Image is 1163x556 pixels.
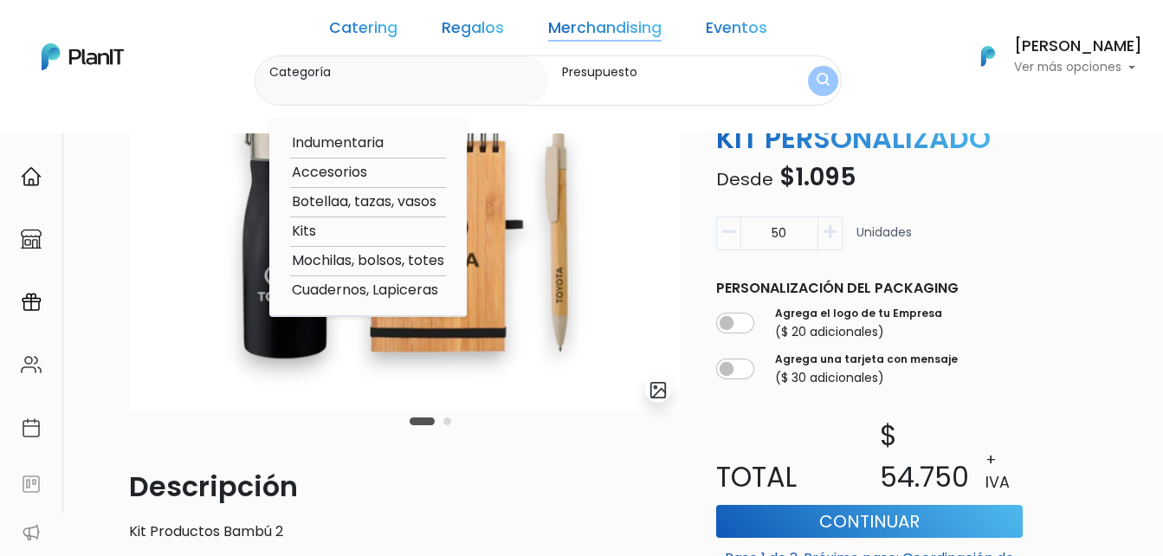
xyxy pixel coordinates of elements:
h6: [PERSON_NAME] [1014,39,1142,55]
img: people-662611757002400ad9ed0e3c099ab2801c6687ba6c219adb57efc949bc21e19d.svg [21,354,42,375]
p: Unidades [856,223,912,257]
p: ($ 30 adicionales) [775,369,958,387]
button: PlanIt Logo [PERSON_NAME] Ver más opciones [959,34,1142,79]
a: Eventos [706,21,767,42]
a: Merchandising [548,21,662,42]
button: Carousel Page 2 [443,417,451,425]
img: PlanIt Logo [969,37,1007,75]
img: search_button-432b6d5273f82d61273b3651a40e1bd1b912527efae98b1b7a1b2c0702e16a8d.svg [817,73,830,89]
label: Agrega una tarjeta con mensaje [775,352,958,367]
span: $1.095 [779,160,856,194]
a: Regalos [442,21,504,42]
p: Ver más opciones [1014,61,1142,74]
span: Desde [716,167,773,191]
img: calendar-87d922413cdce8b2cf7b7f5f62616a5cf9e4887200fb71536465627b3292af00.svg [21,417,42,438]
div: Carousel Pagination [405,411,456,431]
a: Catering [329,21,397,42]
option: Cuadernos, Lapiceras [290,280,446,301]
option: Mochilas, bolsos, totes [290,250,446,272]
p: Kit Productos Bambú 2 [129,521,682,542]
img: gallery-light [649,380,669,400]
p: + IVA [985,449,1023,495]
img: marketplace-4ceaa7011d94191e9ded77b95e3339b90024bf715f7c57f8cf31f2d8c509eaba.svg [21,229,42,249]
button: Carousel Page 1 (Current Slide) [410,417,435,425]
p: KIT PERSONALIZADO [706,118,1033,159]
option: Indumentaria [290,133,446,154]
img: image__copia___copia___copia___copia___copia___copia___copia___copia___copia_-Photoroom.jpg [129,36,682,411]
p: Descripción [129,466,682,508]
img: PlanIt Logo [42,43,124,70]
p: $ 54.750 [880,415,985,498]
option: Kits [290,221,446,242]
img: partners-52edf745621dab592f3b2c58e3bca9d71375a7ef29c3b500c9f145b62cc070d4.svg [21,522,42,543]
img: home-e721727adea9d79c4d83392d1f703f7f8bce08238fde08b1acbfd93340b81755.svg [21,166,42,187]
p: Total [706,456,869,498]
label: Categoría [269,63,541,81]
div: ¿Necesitás ayuda? [89,16,249,50]
img: feedback-78b5a0c8f98aac82b08bfc38622c3050aee476f2c9584af64705fc4e61158814.svg [21,474,42,495]
label: Presupuesto [562,63,776,81]
option: Accesorios [290,162,446,184]
label: Agrega el logo de tu Empresa [775,306,942,321]
p: ($ 20 adicionales) [775,323,942,341]
img: campaigns-02234683943229c281be62815700db0a1741e53638e28bf9629b52c665b00959.svg [21,292,42,313]
option: Botellaa, tazas, vasos [290,191,446,213]
p: Personalización del packaging [716,278,1023,299]
button: Continuar [716,505,1023,538]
